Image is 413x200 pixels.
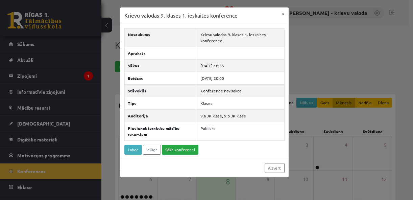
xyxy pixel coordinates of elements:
[197,122,284,140] td: Publisks
[125,122,197,140] th: Pievienot ierakstu mācību resursiem
[143,145,161,155] a: Ielūgt
[197,59,284,72] td: [DATE] 18:55
[197,97,284,109] td: Klases
[197,28,284,47] td: Krievu valodas 9. klases 1. ieskaites konference
[125,47,197,59] th: Apraksts
[124,145,142,155] a: Labot
[125,109,197,122] th: Auditorija
[278,7,289,20] button: ×
[197,109,284,122] td: 9.a JK klase, 9.b JK klase
[162,145,198,155] a: Sākt konferenci
[197,72,284,84] td: [DATE] 20:00
[124,12,238,20] h3: Krievu valodas 9. klases 1. ieskaites konference
[125,72,197,84] th: Beidzas
[125,84,197,97] th: Stāvoklis
[265,163,285,173] a: Aizvērt
[197,84,284,97] td: Konference nav sākta
[125,97,197,109] th: Tips
[125,28,197,47] th: Nosaukums
[125,59,197,72] th: Sākas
